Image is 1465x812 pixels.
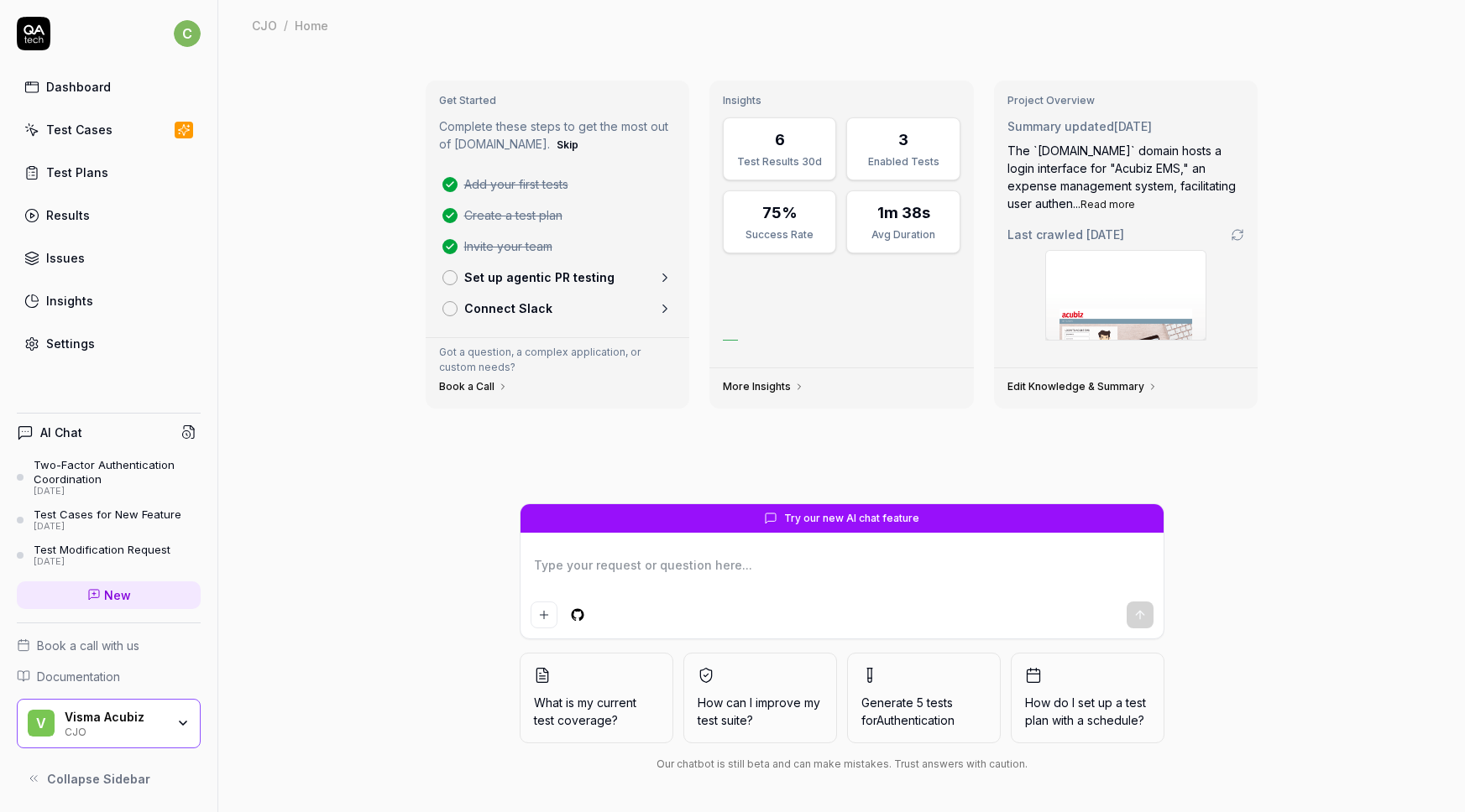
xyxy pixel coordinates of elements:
[17,762,201,795] button: Collapse Sidebar
[1007,94,1245,107] h3: Project Overview
[17,543,201,568] a: Test Modification Request[DATE]
[46,335,95,352] div: Settings
[17,242,201,274] a: Issues
[46,249,85,267] div: Issues
[1007,226,1124,243] span: Last crawled
[65,710,165,725] div: Visma Acubiz
[17,507,201,533] a: Test Cases for New Feature[DATE]
[1011,653,1164,743] button: How do I set up a test plan with a schedule?
[17,156,201,189] a: Test Plans
[553,135,582,155] button: Skip
[464,299,552,317] p: Connect Slack
[1007,143,1236,211] span: The `[DOMAIN_NAME]` domain hosts a login interface for "Acubiz EMS," an expense management system...
[1007,119,1114,133] span: Summary updated
[104,586,131,604] span: New
[436,262,680,293] a: Set up agentic PR testing
[17,699,201,749] button: VVisma AcubizCJO
[520,757,1164,772] div: Our chatbot is still beta and can make mistakes. Trust answers with caution.
[34,521,181,533] div: [DATE]
[174,20,201,47] span: c
[284,17,288,34] div: /
[1231,228,1244,242] a: Go to crawling settings
[1007,380,1158,393] a: Edit Knowledge & Summary
[252,17,277,34] div: CJO
[174,17,201,50] button: c
[1046,251,1206,340] img: Screenshot
[65,724,165,737] div: CJO
[17,199,201,232] a: Results
[17,458,201,497] a: Two-Factor Authentication Coordination[DATE]
[1114,119,1152,133] time: [DATE]
[17,327,201,360] a: Settings
[46,78,111,96] div: Dashboard
[1080,197,1135,212] button: Read more
[1025,694,1150,729] span: How do I set up a test plan with a schedule?
[28,710,55,737] span: V
[439,94,677,107] h3: Get Started
[46,121,112,138] div: Test Cases
[439,117,677,155] p: Complete these steps to get the most out of [DOMAIN_NAME].
[847,653,1001,743] button: Generate 5 tests forAuthentication
[17,668,201,685] a: Documentation
[723,380,804,393] a: More Insights
[784,511,919,526] span: Try our new AI chat feature
[17,113,201,146] a: Test Cases
[723,94,960,107] h3: Insights
[439,345,677,375] p: Got a question, a complex application, or custom needs?
[734,154,825,169] div: Test Results 30d
[34,458,201,486] div: Two-Factor Authentication Coordination
[295,17,328,34] div: Home
[17,70,201,103] a: Dashboard
[439,380,508,393] a: Book a Call
[46,164,108,181] div: Test Plans
[47,770,150,788] span: Collapse Sidebar
[698,694,823,729] span: How can I improve my test suite?
[1086,227,1124,242] time: [DATE]
[436,293,680,324] a: Connect Slack
[861,695,955,727] span: Generate 5 tests for Authentication
[17,581,201,609] a: New
[37,668,120,685] span: Documentation
[898,128,908,151] div: 3
[17,637,201,654] a: Book a call with us
[46,206,90,224] div: Results
[762,201,798,224] div: 75%
[857,154,949,169] div: Enabled Tests
[34,507,181,521] div: Test Cases for New Feature
[857,227,949,242] div: Avg Duration
[775,128,785,151] div: 6
[34,543,170,556] div: Test Modification Request
[520,653,673,743] button: What is my current test coverage?
[534,694,659,729] span: What is my current test coverage?
[37,637,139,654] span: Book a call with us
[531,601,557,628] button: Add attachment
[683,653,837,743] button: How can I improve my test suite?
[734,227,825,242] div: Success Rate
[34,556,170,568] div: [DATE]
[877,201,930,224] div: 1m 38s
[40,424,82,441] h4: AI Chat
[17,284,201,317] a: Insights
[464,268,615,286] p: Set up agentic PR testing
[34,486,201,497] div: [DATE]
[46,292,93,310] div: Insights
